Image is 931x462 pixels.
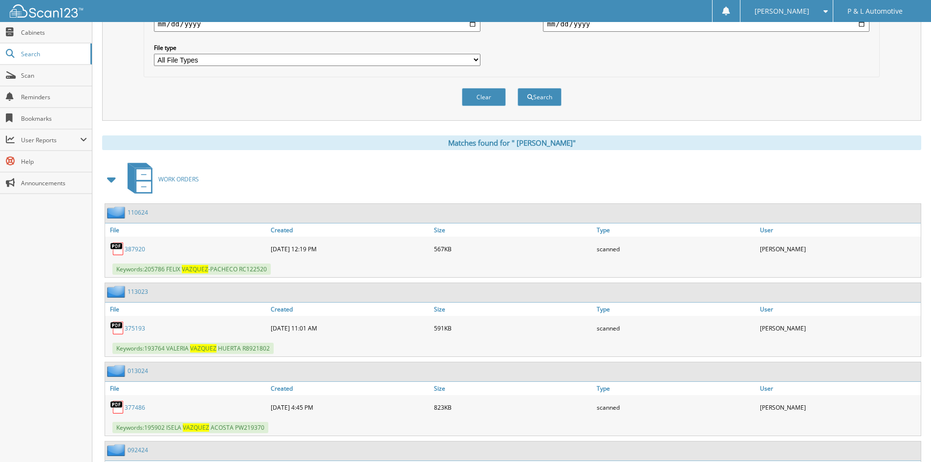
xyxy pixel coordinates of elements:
span: P & L Automotive [847,8,903,14]
span: Cabinets [21,28,87,37]
span: V A Z Q U E Z [183,423,209,432]
a: Type [594,382,758,395]
a: 113023 [128,287,148,296]
input: start [154,16,480,32]
div: [PERSON_NAME] [758,397,921,417]
a: File [105,223,268,237]
span: Keywords: 1 9 5 9 0 2 I S E L A A C O S T A P W 2 1 9 3 7 0 [112,422,268,433]
a: Created [268,303,432,316]
span: Reminders [21,93,87,101]
a: 387920 [125,245,145,253]
span: Keywords: 2 0 5 7 8 6 F E L I X - P A C H E C O R C 1 2 2 5 2 0 [112,264,271,275]
button: Clear [462,88,506,106]
a: Type [594,303,758,316]
span: [PERSON_NAME] [755,8,809,14]
div: 591KB [432,318,595,338]
a: Size [432,382,595,395]
a: User [758,223,921,237]
a: Size [432,223,595,237]
div: [DATE] 4:45 PM [268,397,432,417]
img: folder2.png [107,206,128,219]
input: end [543,16,869,32]
div: scanned [594,397,758,417]
img: PDF.png [110,400,125,415]
div: Matches found for " [PERSON_NAME]" [102,135,921,150]
div: [PERSON_NAME] [758,239,921,259]
div: scanned [594,318,758,338]
a: 092424 [128,446,148,454]
a: 375193 [125,324,145,332]
a: WORK ORDERS [122,160,199,198]
span: W O R K O R D E R S [158,175,199,183]
label: File type [154,44,480,52]
a: 110624 [128,208,148,217]
span: Help [21,157,87,166]
a: Type [594,223,758,237]
button: Search [518,88,562,106]
a: User [758,382,921,395]
img: PDF.png [110,321,125,335]
a: Size [432,303,595,316]
a: 013024 [128,367,148,375]
span: Bookmarks [21,114,87,123]
img: scan123-logo-white.svg [10,4,83,18]
a: 377486 [125,403,145,412]
div: [DATE] 12:19 PM [268,239,432,259]
span: Search [21,50,86,58]
a: Created [268,382,432,395]
span: V A Z Q U E Z [190,344,217,352]
a: Created [268,223,432,237]
img: folder2.png [107,286,128,298]
img: folder2.png [107,365,128,377]
div: 823KB [432,397,595,417]
span: Scan [21,71,87,80]
div: 567KB [432,239,595,259]
img: folder2.png [107,444,128,456]
div: [DATE] 11:01 AM [268,318,432,338]
img: PDF.png [110,242,125,256]
a: File [105,382,268,395]
div: [PERSON_NAME] [758,318,921,338]
span: User Reports [21,136,80,144]
span: V A Z Q U E Z [182,265,208,273]
iframe: Chat Widget [882,415,931,462]
a: User [758,303,921,316]
span: Announcements [21,179,87,187]
span: Keywords: 1 9 3 7 6 4 V A L E R I A H U E R T A R 8 9 2 1 8 0 2 [112,343,274,354]
div: scanned [594,239,758,259]
a: File [105,303,268,316]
